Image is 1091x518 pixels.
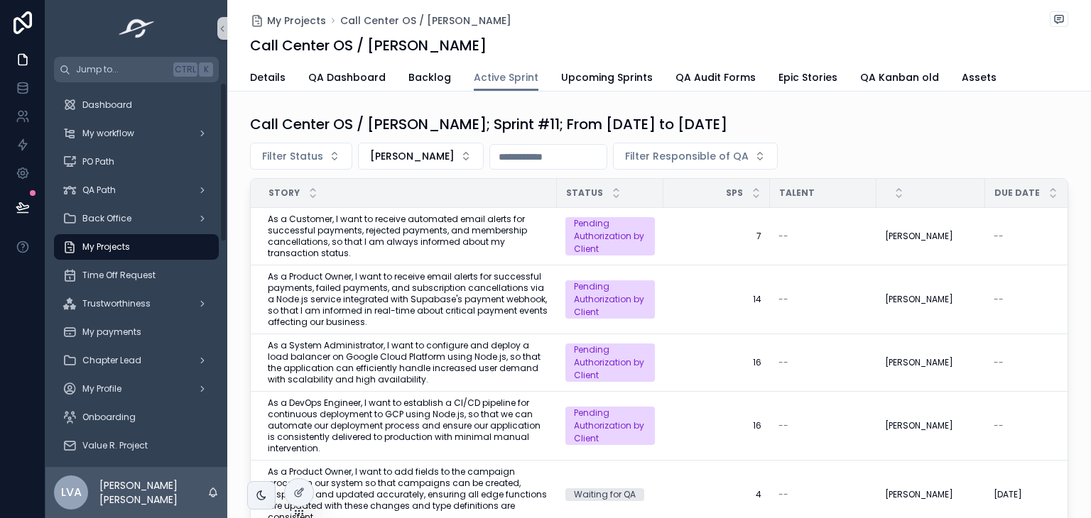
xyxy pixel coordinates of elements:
[54,177,219,203] a: QA Path
[82,298,151,309] span: Trustworthiness
[99,478,207,507] p: [PERSON_NAME] [PERSON_NAME]
[672,231,761,242] a: 7
[994,489,1083,500] a: [DATE]
[885,357,953,368] span: [PERSON_NAME]
[565,343,655,382] a: Pending Authorization by Client
[54,149,219,175] a: PO Path
[994,231,1083,242] a: --
[778,357,788,368] span: --
[268,271,548,328] span: As a Product Owner, I want to receive email alerts for successful payments, failed payments, and ...
[778,489,868,500] a: --
[885,294,977,305] a: [PERSON_NAME]
[54,348,219,373] a: Chapter Lead
[250,143,352,170] button: Select Button
[672,294,761,305] a: 14
[885,489,953,500] span: [PERSON_NAME]
[82,128,134,139] span: My workflow
[574,343,646,382] div: Pending Authorization by Client
[173,62,197,77] span: Ctrl
[778,65,837,93] a: Epic Stories
[114,17,159,40] img: App logo
[885,357,977,368] a: [PERSON_NAME]
[45,82,227,467] div: scrollable content
[574,217,646,255] div: Pending Authorization by Client
[566,187,603,199] span: Status
[625,149,749,163] span: Filter Responsible of QA
[994,294,1083,305] a: --
[778,70,837,84] span: Epic Stories
[54,57,219,82] button: Jump to...CtrlK
[474,65,538,92] a: Active Sprint
[778,420,788,431] span: --
[308,70,386,84] span: QA Dashboard
[565,280,655,319] a: Pending Authorization by Client
[250,35,487,55] h1: Call Center OS / [PERSON_NAME]
[561,70,653,84] span: Upcoming Sprints
[672,489,761,500] a: 4
[994,357,1004,368] span: --
[994,420,1004,431] span: --
[250,114,727,134] h1: Call Center OS / [PERSON_NAME]; Sprint #11; From [DATE] to [DATE]
[778,294,788,305] span: --
[267,13,326,28] span: My Projects
[574,488,636,501] div: Waiting for QA
[613,143,778,170] button: Select Button
[76,64,168,75] span: Jump to...
[860,70,939,84] span: QA Kanban old
[672,420,761,431] a: 16
[994,294,1004,305] span: --
[250,70,286,84] span: Details
[474,70,538,84] span: Active Sprint
[82,412,136,423] span: Onboarding
[268,214,548,259] a: As a Customer, I want to receive automated email alerts for successful payments, rejected payment...
[565,488,655,501] a: Waiting for QA
[262,149,323,163] span: Filter Status
[672,357,761,368] a: 16
[82,355,141,366] span: Chapter Lead
[268,187,300,199] span: Story
[994,357,1083,368] a: --
[340,13,511,28] span: Call Center OS / [PERSON_NAME]
[54,234,219,260] a: My Projects
[778,420,868,431] a: --
[54,291,219,316] a: Trustworthiness
[82,326,141,338] span: My payments
[726,187,743,199] span: SPs
[54,92,219,118] a: Dashboard
[778,231,868,242] a: --
[885,231,977,242] a: [PERSON_NAME]
[408,65,451,93] a: Backlog
[82,270,156,281] span: Time Off Request
[250,65,286,93] a: Details
[885,294,953,305] span: [PERSON_NAME]
[778,231,788,242] span: --
[561,65,653,93] a: Upcoming Sprints
[82,184,116,196] span: QA Path
[268,340,548,385] a: As a System Administrator, I want to configure and deploy a load balancer on Google Cloud Platfor...
[200,64,212,75] span: K
[860,65,939,93] a: QA Kanban old
[370,149,455,163] span: [PERSON_NAME]
[82,440,148,451] span: Value R. Project
[54,206,219,231] a: Back Office
[54,376,219,402] a: My Profile
[885,231,953,242] span: [PERSON_NAME]
[779,187,815,199] span: Talent
[61,484,82,501] span: LVA
[82,383,121,395] span: My Profile
[778,294,868,305] a: --
[994,187,1040,199] span: Due Date
[994,420,1083,431] a: --
[962,70,997,84] span: Assets
[675,65,756,93] a: QA Audit Forms
[82,99,132,111] span: Dashboard
[54,263,219,288] a: Time Off Request
[778,489,788,500] span: --
[994,489,1022,500] span: [DATE]
[268,397,548,454] a: As a DevOps Engineer, I want to establish a CI/CD pipeline for continuous deployment to GCP using...
[54,319,219,345] a: My payments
